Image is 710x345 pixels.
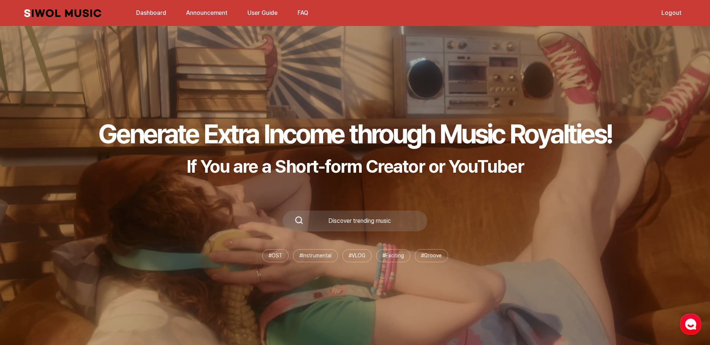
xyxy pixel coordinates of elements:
a: User Guide [243,5,282,21]
h1: Generate Extra Income through Music Royalties! [98,118,612,150]
a: Dashboard [132,5,171,21]
li: # Groove [415,249,448,262]
div: Discover trending music [303,218,415,224]
li: # OST [262,249,289,262]
a: Announcement [182,5,232,21]
li: # Exciting [376,249,410,262]
li: # VLOG [342,249,372,262]
li: # Instrumental [293,249,338,262]
p: If You are a Short-form Creator or YouTuber [98,156,612,177]
a: Logout [657,5,686,21]
button: FAQ [293,4,313,22]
